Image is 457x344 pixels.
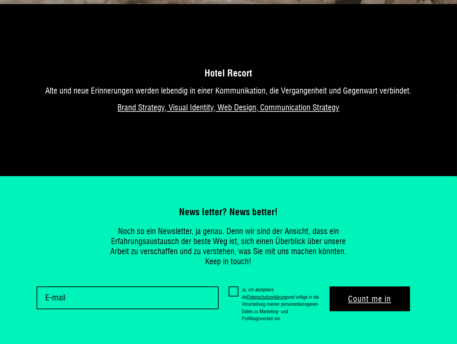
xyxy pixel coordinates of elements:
a: Datenschutzerklärung [247,294,287,300]
h2: News letter? News better! [37,206,420,218]
p: Noch so ein Newsletter, ja genau. Denn wir sind der Ansicht, dass ein Erfahrungsaustausch der bes... [108,226,349,256]
p: Keep in touch! [108,256,349,266]
label: Ja, ich akzeptiere die und willige in die Verarbeitung meiner personenbezogenen Daten zu Marketin... [229,286,320,322]
input: E-mail [37,286,218,309]
button: Count me in [330,286,410,311]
